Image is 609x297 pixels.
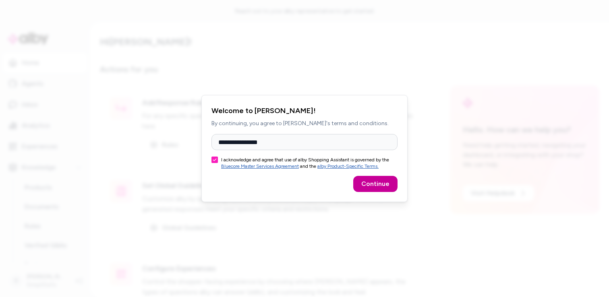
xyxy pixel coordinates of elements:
[211,105,398,116] h2: Welcome to [PERSON_NAME]!
[211,120,398,128] p: By continuing, you agree to [PERSON_NAME]'s terms and conditions.
[353,176,398,192] button: Continue
[221,157,398,169] label: I acknowledge and agree that use of alby Shopping Assistant is governed by the and the
[221,163,299,169] a: Bluecore Master Services Agreement
[317,163,379,169] a: alby Product-Specific Terms.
